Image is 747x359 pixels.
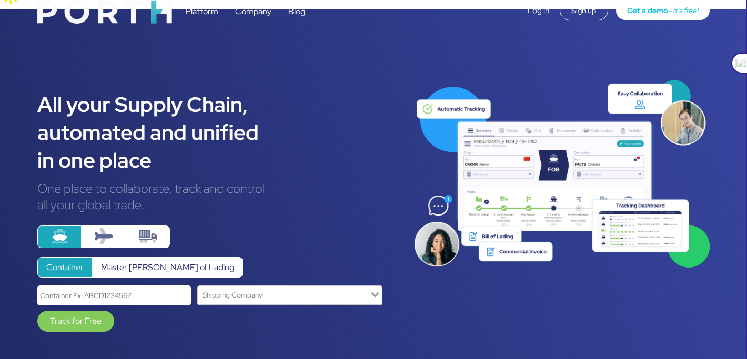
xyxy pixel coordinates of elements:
input: Container Ex: ABCD1234567 [37,285,191,305]
div: All your Supply Chain, [37,90,398,118]
a: Track for Free [37,311,114,332]
a: Blog [288,6,305,17]
input: Search for option [199,288,369,302]
span: - it’s free! [668,5,698,15]
img: plane.svg [95,227,113,245]
a: Company [235,6,271,17]
label: Container [37,257,93,278]
div: in one place [37,146,398,174]
span: Get a demo [627,5,668,15]
img: truck-container.svg [139,227,157,245]
a: Get a demo- it’s free! [616,1,710,20]
img: ship.svg [51,227,69,245]
a: Log in [528,5,549,16]
div: automated and unified [37,118,398,146]
div: Sign up [560,1,608,20]
div: One place to collaborate, track and control [37,180,398,197]
a: Sign up [560,5,608,16]
div: all your global trade. [37,197,398,213]
div: Search for option [197,285,382,305]
a: Platform [186,6,218,17]
label: Master [PERSON_NAME] of Lading [92,257,243,278]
